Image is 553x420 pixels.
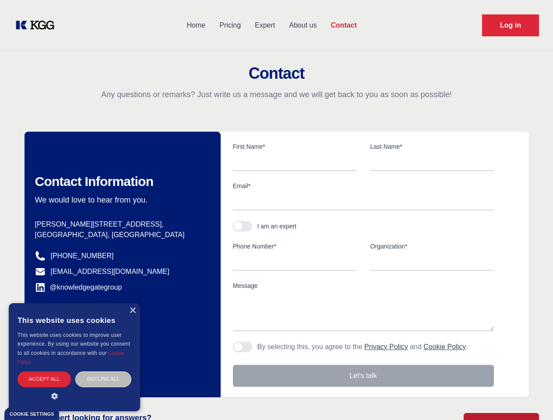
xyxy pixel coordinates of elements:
[35,282,122,293] a: @knowledgegategroup
[14,18,61,32] a: KOL Knowledge Platform: Talk to Key External Experts (KEE)
[257,222,297,231] div: I am an expert
[324,14,364,37] a: Contact
[75,371,131,387] div: Decline all
[11,65,542,82] h2: Contact
[10,412,54,416] div: Cookie settings
[129,308,136,314] div: Close
[482,14,539,36] a: Request Demo
[180,14,212,37] a: Home
[35,219,207,230] p: [PERSON_NAME][STREET_ADDRESS],
[248,14,282,37] a: Expert
[51,266,169,277] a: [EMAIL_ADDRESS][DOMAIN_NAME]
[423,343,466,350] a: Cookie Policy
[233,365,494,387] button: Let's talk
[233,182,494,190] label: Email*
[18,350,124,364] a: Cookie Policy
[11,89,542,100] p: Any questions or remarks? Just write us a message and we will get back to you as soon as possible!
[370,142,494,151] label: Last Name*
[212,14,248,37] a: Pricing
[233,142,356,151] label: First Name*
[282,14,324,37] a: About us
[18,332,130,356] span: This website uses cookies to improve user experience. By using our website you consent to all coo...
[18,371,71,387] div: Accept all
[35,230,207,240] p: [GEOGRAPHIC_DATA], [GEOGRAPHIC_DATA]
[364,343,408,350] a: Privacy Policy
[509,378,553,420] iframe: Chat Widget
[233,281,494,290] label: Message
[257,342,468,352] p: By selecting this, you agree to the and .
[35,195,207,205] p: We would love to hear from you.
[370,242,494,251] label: Organization*
[233,242,356,251] label: Phone Number*
[18,310,131,331] div: This website uses cookies
[35,174,207,189] h2: Contact Information
[51,251,114,261] a: [PHONE_NUMBER]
